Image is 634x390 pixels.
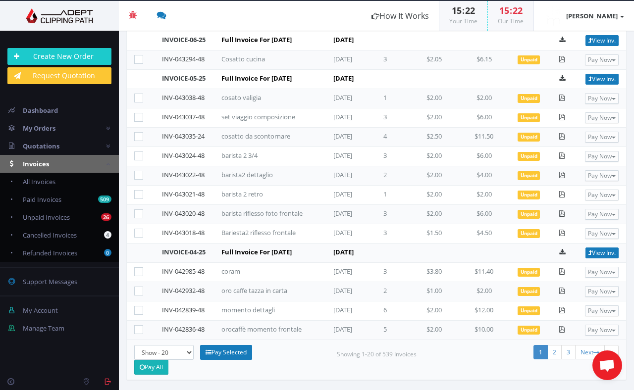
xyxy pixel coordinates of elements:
span: Unpaid [518,113,540,122]
td: [DATE] [326,147,361,166]
td: $2.00 [410,147,458,166]
span: 22 [513,4,523,16]
span: Support Messages [23,277,77,286]
span: Unpaid [518,55,540,64]
td: 2 [361,282,410,301]
a: INV-043018-48 [162,228,205,237]
td: $2.00 [410,166,458,186]
a: INV-043024-48 [162,151,205,160]
div: barista2 dettaglio [221,170,318,180]
a: INV-043020-48 [162,209,205,218]
button: Pay Now [585,267,619,278]
td: [DATE] [326,244,410,263]
span: Unpaid [518,171,540,180]
div: momento dettagli [221,305,318,315]
span: : [462,4,465,16]
span: 15 [499,4,509,16]
td: $2.00 [459,89,510,108]
td: $2.00 [410,321,458,340]
span: My Orders [23,124,55,133]
span: Unpaid [518,287,540,296]
button: Pay Now [585,209,619,220]
td: [DATE] [326,70,410,89]
span: Quotations [23,142,59,150]
td: 3 [361,50,410,70]
span: Unpaid [518,306,540,315]
td: [DATE] [326,31,410,50]
button: Pay Now [585,170,619,181]
span: Manage Team [23,324,64,333]
td: [DATE] [326,205,361,224]
a: Request Quotation [7,67,111,84]
span: Unpaid [518,229,540,238]
a: 3 [561,345,576,359]
a: Create New Order [7,48,111,65]
div: set viaggio composizione [221,112,318,122]
td: $11.40 [459,263,510,282]
td: Full Invoice For [DATE] [214,31,326,50]
td: $4.00 [459,166,510,186]
a: View Inv. [585,35,619,46]
td: $3.80 [410,263,458,282]
td: 6 [361,301,410,321]
span: Unpaid Invoices [23,213,70,222]
td: 1 [361,89,410,108]
div: Aprire la chat [592,350,622,380]
a: INV-042839-48 [162,305,205,314]
a: INV-043022-48 [162,170,205,179]
b: 26 [101,213,111,221]
span: Unpaid [518,152,540,161]
span: Paid Invoices [23,195,61,204]
a: INVOICE-06-25 [162,35,206,44]
td: $1.00 [410,282,458,301]
td: 5 [361,321,410,340]
b: 509 [98,195,111,203]
button: Pay Now [585,151,619,162]
a: How It Works [362,1,439,31]
span: Invoices [23,159,49,168]
td: [DATE] [326,301,361,321]
td: [DATE] [326,89,361,108]
td: 3 [361,224,410,244]
button: Pay Now [585,325,619,336]
div: Cosatto cucina [221,54,318,64]
td: $10.00 [459,321,510,340]
button: Pay Now [585,93,619,104]
a: INV-043035-24 [162,132,205,141]
span: 15 [452,4,462,16]
td: [DATE] [326,321,361,340]
td: [DATE] [326,166,361,186]
a: Next [575,345,605,359]
button: Pay Now [585,305,619,316]
span: : [509,4,513,16]
img: Adept Graphics [7,8,111,23]
span: 22 [465,4,475,16]
td: $2.00 [459,186,510,205]
button: Pay Now [585,132,619,143]
span: Dashboard [23,106,58,115]
td: $4.50 [459,224,510,244]
td: [DATE] [326,282,361,301]
td: $2.50 [410,128,458,147]
td: $6.00 [459,205,510,224]
small: Showing 1-20 of 539 Invoices [337,350,417,359]
a: INVOICE-04-25 [162,247,206,256]
td: [DATE] [326,128,361,147]
small: Your Time [449,17,477,25]
span: Unpaid [518,268,540,277]
td: 3 [361,147,410,166]
strong: [PERSON_NAME] [566,11,618,20]
td: 2 [361,166,410,186]
span: Cancelled Invoices [23,231,77,240]
a: 1 [533,345,548,359]
div: barista riflesso foto frontale [221,209,318,218]
b: 0 [104,249,111,256]
div: cosatto da scontornare [221,132,318,141]
a: INV-043038-48 [162,93,205,102]
td: [DATE] [326,224,361,244]
button: Pay Now [585,190,619,200]
button: Pay Now [585,112,619,123]
span: Refunded Invoices [23,248,77,257]
a: INV-042985-48 [162,267,205,276]
td: $1.50 [410,224,458,244]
